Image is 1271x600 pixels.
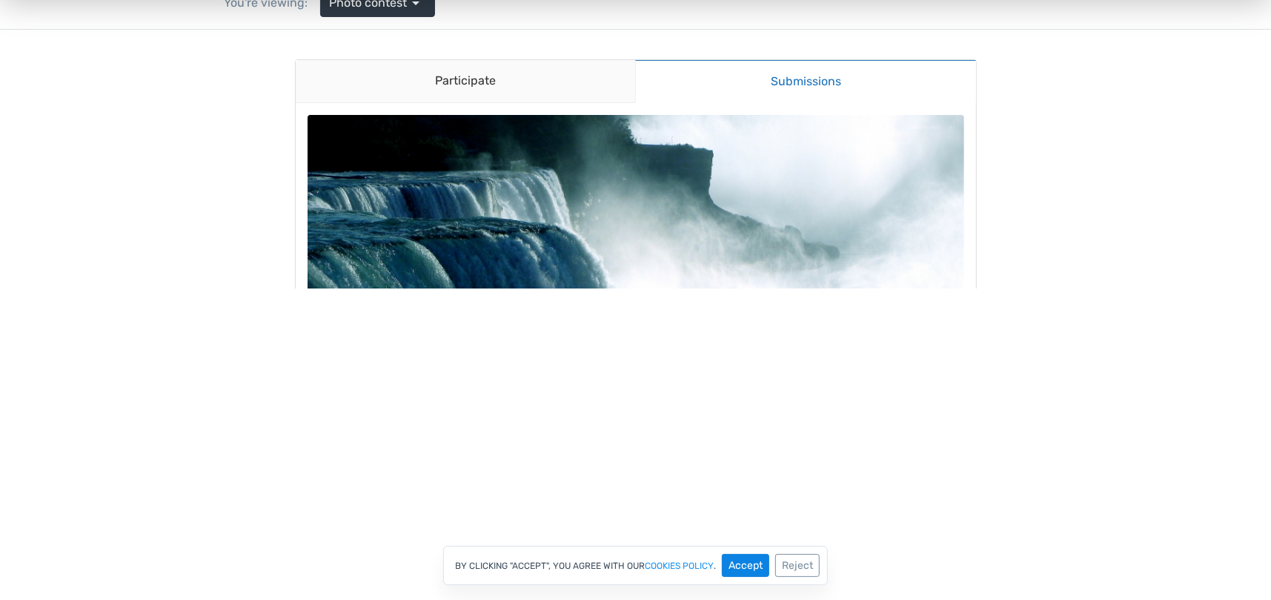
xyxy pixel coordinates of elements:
[722,554,769,577] button: Accept
[635,30,976,73] a: Submissions
[775,554,820,577] button: Reject
[308,85,964,578] img: niagara-falls-218591_1920.jpg
[443,546,828,585] div: By clicking "Accept", you agree with our .
[645,561,714,570] a: cookies policy
[296,30,636,73] a: Participate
